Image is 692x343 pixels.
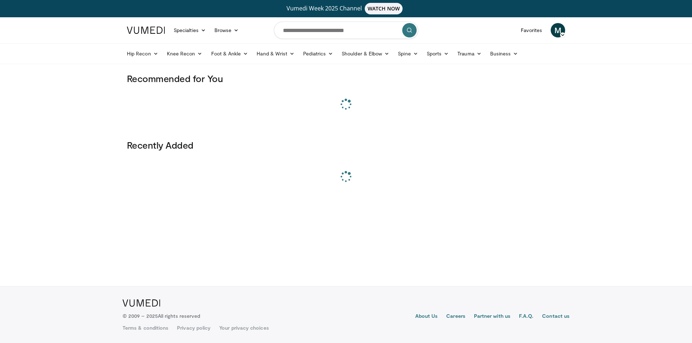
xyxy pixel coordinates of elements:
a: Sports [422,46,453,61]
a: Knee Recon [163,46,207,61]
a: Spine [394,46,422,61]
a: Hip Recon [123,46,163,61]
span: WATCH NOW [365,3,403,14]
a: Foot & Ankle [207,46,253,61]
a: Contact us [542,312,569,321]
a: Your privacy choices [219,324,269,331]
span: All rights reserved [158,313,200,319]
a: Trauma [453,46,486,61]
a: Privacy policy [177,324,210,331]
a: Partner with us [474,312,510,321]
a: Pediatrics [299,46,337,61]
a: Business [486,46,523,61]
a: Favorites [516,23,546,37]
a: Shoulder & Elbow [337,46,394,61]
a: About Us [415,312,438,321]
a: Vumedi Week 2025 ChannelWATCH NOW [128,3,564,14]
a: Browse [210,23,243,37]
h3: Recently Added [127,139,565,151]
a: Hand & Wrist [252,46,299,61]
a: Careers [446,312,465,321]
a: Terms & conditions [123,324,168,331]
p: © 2009 – 2025 [123,312,200,320]
a: M [551,23,565,37]
img: VuMedi Logo [123,299,160,307]
a: Specialties [169,23,210,37]
h3: Recommended for You [127,73,565,84]
input: Search topics, interventions [274,22,418,39]
a: F.A.Q. [519,312,533,321]
img: VuMedi Logo [127,27,165,34]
